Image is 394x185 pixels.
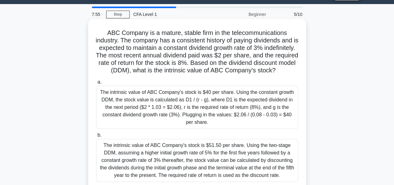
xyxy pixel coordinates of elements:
span: b. [97,132,102,138]
div: 7:55 [88,8,106,21]
span: a. [97,79,102,85]
h5: ABC Company is a mature, stable firm in the telecommunications industry. The company has a consis... [96,29,299,75]
div: Beginner [215,8,270,21]
div: The intrinsic value of ABC Company's stock is $51.50 per share. Using the two-stage DDM, assuming... [96,139,298,182]
div: CFA Level 1 [130,8,215,21]
div: The intrinsic value of ABC Company's stock is $40 per share. Using the constant growth DDM, the s... [96,86,298,129]
div: 5/10 [270,8,306,21]
a: Stop [106,11,130,18]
